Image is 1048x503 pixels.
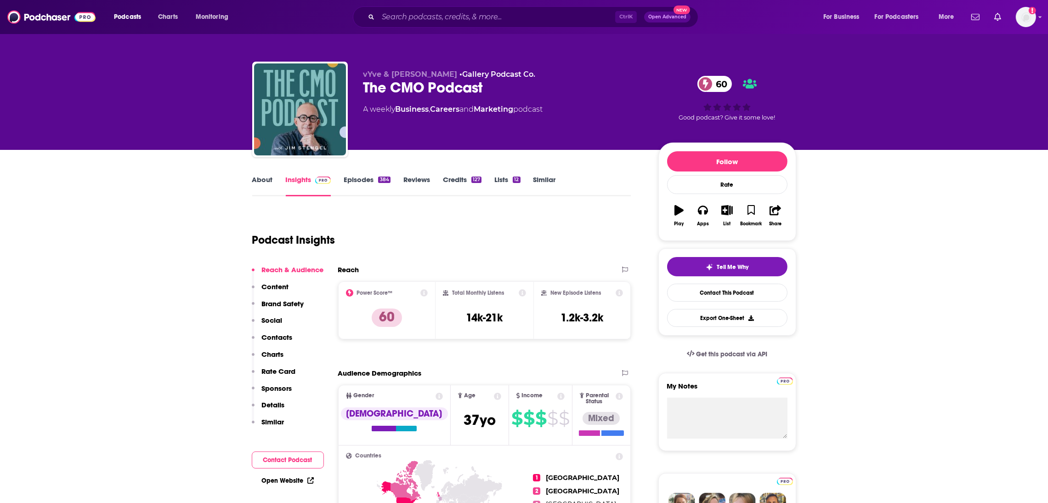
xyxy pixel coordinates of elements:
[252,417,284,434] button: Similar
[474,105,514,114] a: Marketing
[262,350,284,359] p: Charts
[667,151,787,171] button: Follow
[1016,7,1036,27] button: Show profile menu
[262,333,293,342] p: Contacts
[252,333,293,350] button: Contacts
[546,487,619,495] span: [GEOGRAPHIC_DATA]
[550,290,601,296] h2: New Episode Listens
[679,114,776,121] span: Good podcast? Give it some love!
[114,11,141,23] span: Podcasts
[658,70,796,127] div: 60Good podcast? Give it some love!
[254,63,346,155] a: The CMO Podcast
[533,175,556,196] a: Similar
[823,11,860,23] span: For Business
[546,474,619,482] span: [GEOGRAPHIC_DATA]
[262,367,296,376] p: Rate Card
[152,10,183,24] a: Charts
[494,175,520,196] a: Lists12
[357,290,393,296] h2: Power Score™
[252,299,304,316] button: Brand Safety
[429,105,431,114] span: ,
[697,76,732,92] a: 60
[460,70,536,79] span: •
[108,10,153,24] button: open menu
[1016,7,1036,27] span: Logged in as LindaBurns
[252,233,335,247] h1: Podcast Insights
[533,487,540,495] span: 2
[777,376,793,385] a: Pro website
[691,199,715,232] button: Apps
[464,411,496,429] span: 37 yo
[378,177,390,183] div: 384
[777,377,793,385] img: Podchaser Pro
[707,76,732,92] span: 60
[252,350,284,367] button: Charts
[338,369,422,377] h2: Audience Demographics
[513,177,520,183] div: 12
[252,452,324,469] button: Contact Podcast
[189,10,240,24] button: open menu
[667,382,787,398] label: My Notes
[252,282,289,299] button: Content
[674,221,684,227] div: Play
[252,400,285,417] button: Details
[522,393,543,399] span: Income
[262,384,292,393] p: Sponsors
[443,175,482,196] a: Credits127
[533,474,540,481] span: 1
[777,476,793,485] a: Pro website
[615,11,637,23] span: Ctrl K
[740,221,762,227] div: Bookmark
[875,11,919,23] span: For Podcasters
[158,11,178,23] span: Charts
[667,309,787,327] button: Export One-Sheet
[403,175,430,196] a: Reviews
[252,384,292,401] button: Sponsors
[739,199,763,232] button: Bookmark
[667,175,787,194] div: Rate
[706,263,713,271] img: tell me why sparkle
[817,10,871,24] button: open menu
[262,282,289,291] p: Content
[464,393,476,399] span: Age
[362,6,707,28] div: Search podcasts, credits, & more...
[991,9,1005,25] a: Show notifications dropdown
[968,9,983,25] a: Show notifications dropdown
[286,175,331,196] a: InsightsPodchaser Pro
[763,199,787,232] button: Share
[262,477,314,485] a: Open Website
[7,8,96,26] img: Podchaser - Follow, Share and Rate Podcasts
[523,411,534,426] span: $
[696,350,767,358] span: Get this podcast via API
[262,265,324,274] p: Reach & Audience
[724,221,731,227] div: List
[769,221,782,227] div: Share
[252,265,324,282] button: Reach & Audience
[363,70,458,79] span: vYve & [PERSON_NAME]
[466,311,503,325] h3: 14k-21k
[777,478,793,485] img: Podchaser Pro
[396,105,429,114] a: Business
[252,175,273,196] a: About
[932,10,966,24] button: open menu
[644,11,691,23] button: Open AdvancedNew
[463,70,536,79] a: Gallery Podcast Co.
[354,393,374,399] span: Gender
[372,309,402,327] p: 60
[667,199,691,232] button: Play
[680,343,775,366] a: Get this podcast via API
[561,311,604,325] h3: 1.2k-3.2k
[252,367,296,384] button: Rate Card
[648,15,686,19] span: Open Advanced
[262,316,283,325] p: Social
[547,411,558,426] span: $
[583,412,620,425] div: Mixed
[674,6,690,14] span: New
[586,393,614,405] span: Parental Status
[378,10,615,24] input: Search podcasts, credits, & more...
[667,257,787,276] button: tell me why sparkleTell Me Why
[717,263,748,271] span: Tell Me Why
[715,199,739,232] button: List
[535,411,546,426] span: $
